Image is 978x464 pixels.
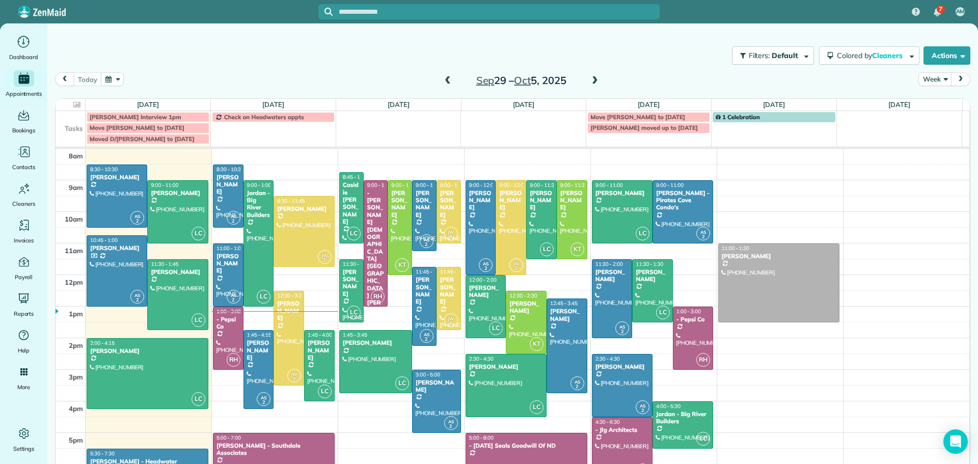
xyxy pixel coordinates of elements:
[445,319,457,329] small: 2
[560,182,588,188] span: 9:00 - 11:30
[4,107,43,135] a: Bookings
[4,180,43,209] a: Cleaners
[90,237,118,243] span: 10:45 - 1:00
[150,189,205,197] div: [PERSON_NAME]
[55,72,74,86] button: prev
[923,46,970,65] button: Actions
[90,450,115,457] span: 5:30 - 7:30
[732,46,814,65] button: Filters: Default
[513,261,520,266] span: JW
[347,227,361,240] span: LC
[927,1,948,23] div: 7 unread notifications
[12,125,36,135] span: Bookings
[448,316,454,321] span: JW
[590,113,685,121] span: Move [PERSON_NAME] to [DATE]
[18,345,30,356] span: Help
[469,356,494,362] span: 2:30 - 4:30
[819,46,919,65] button: Colored byCleaners
[90,113,181,121] span: [PERSON_NAME] Interview 1pm
[69,341,83,349] span: 2pm
[676,308,701,315] span: 1:00 - 3:00
[391,182,419,188] span: 9:00 - 12:00
[342,181,361,225] div: Casidie [PERSON_NAME]
[540,242,554,256] span: LC
[727,46,814,65] a: Filters: Default
[763,100,785,108] a: [DATE]
[749,51,770,60] span: Filters:
[656,182,684,188] span: 9:00 - 11:00
[499,182,527,188] span: 9:00 - 12:00
[483,261,488,266] span: AS
[308,332,332,338] span: 1:45 - 4:00
[416,371,440,378] span: 3:00 - 5:00
[90,244,144,252] div: [PERSON_NAME]
[550,300,578,307] span: 12:45 - 3:45
[513,100,535,108] a: [DATE]
[257,398,270,407] small: 2
[656,189,710,211] div: [PERSON_NAME] - Pirates Cove Condo's
[445,232,457,242] small: 2
[65,215,83,223] span: 10am
[479,264,492,274] small: 2
[192,227,205,240] span: LC
[65,278,83,286] span: 12pm
[277,205,331,212] div: [PERSON_NAME]
[656,306,670,319] span: LC
[595,261,623,267] span: 11:30 - 2:00
[636,406,649,416] small: 2
[4,327,43,356] a: Help
[448,229,454,235] span: JW
[247,332,271,338] span: 1:45 - 4:15
[231,292,236,298] span: AS
[440,182,468,188] span: 9:00 - 11:00
[69,152,83,160] span: 8am
[367,182,392,188] span: 9:00 - 1:00
[224,113,304,121] span: Check on Headwaters appts
[227,353,240,367] span: RH
[595,419,620,425] span: 4:30 - 6:30
[4,144,43,172] a: Contacts
[4,290,43,319] a: Reports
[90,340,115,346] span: 2:00 - 4:15
[420,240,433,250] small: 2
[14,309,34,319] span: Reports
[343,174,370,180] span: 8:45 - 11:00
[321,253,328,258] span: JW
[342,268,361,298] div: [PERSON_NAME]
[291,371,297,377] span: JW
[247,189,271,219] div: Jordan - Big River Builders
[14,235,34,245] span: Invoices
[69,183,83,192] span: 9am
[90,135,195,143] span: Moved D/[PERSON_NAME] to [DATE]
[872,51,905,60] span: Cleaners
[415,379,458,394] div: [PERSON_NAME]
[131,216,144,226] small: 2
[560,189,584,211] div: [PERSON_NAME]
[415,189,433,219] div: [PERSON_NAME]
[277,198,305,204] span: 9:30 - 11:45
[956,8,965,16] span: AM
[391,189,409,219] div: [PERSON_NAME]
[499,189,523,211] div: [PERSON_NAME]
[262,100,284,108] a: [DATE]
[342,339,409,346] div: [PERSON_NAME]
[616,327,629,337] small: 2
[150,268,205,276] div: [PERSON_NAME]
[247,339,271,361] div: [PERSON_NAME]
[595,189,649,197] div: [PERSON_NAME]
[837,51,906,60] span: Colored by
[619,324,625,330] span: AS
[445,422,457,431] small: 2
[638,100,660,108] a: [DATE]
[9,52,38,62] span: Dashboard
[151,182,178,188] span: 9:00 - 11:00
[216,253,240,275] div: [PERSON_NAME]
[69,310,83,318] span: 1pm
[367,189,385,329] div: - [PERSON_NAME][DEMOGRAPHIC_DATA][GEOGRAPHIC_DATA][PERSON_NAME]
[951,72,970,86] button: next
[469,442,584,449] div: - [DATE] Seals Goodwill Of ND
[440,268,468,275] span: 11:45 - 1:45
[939,5,942,13] span: 7
[192,313,205,327] span: LC
[4,34,43,62] a: Dashboard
